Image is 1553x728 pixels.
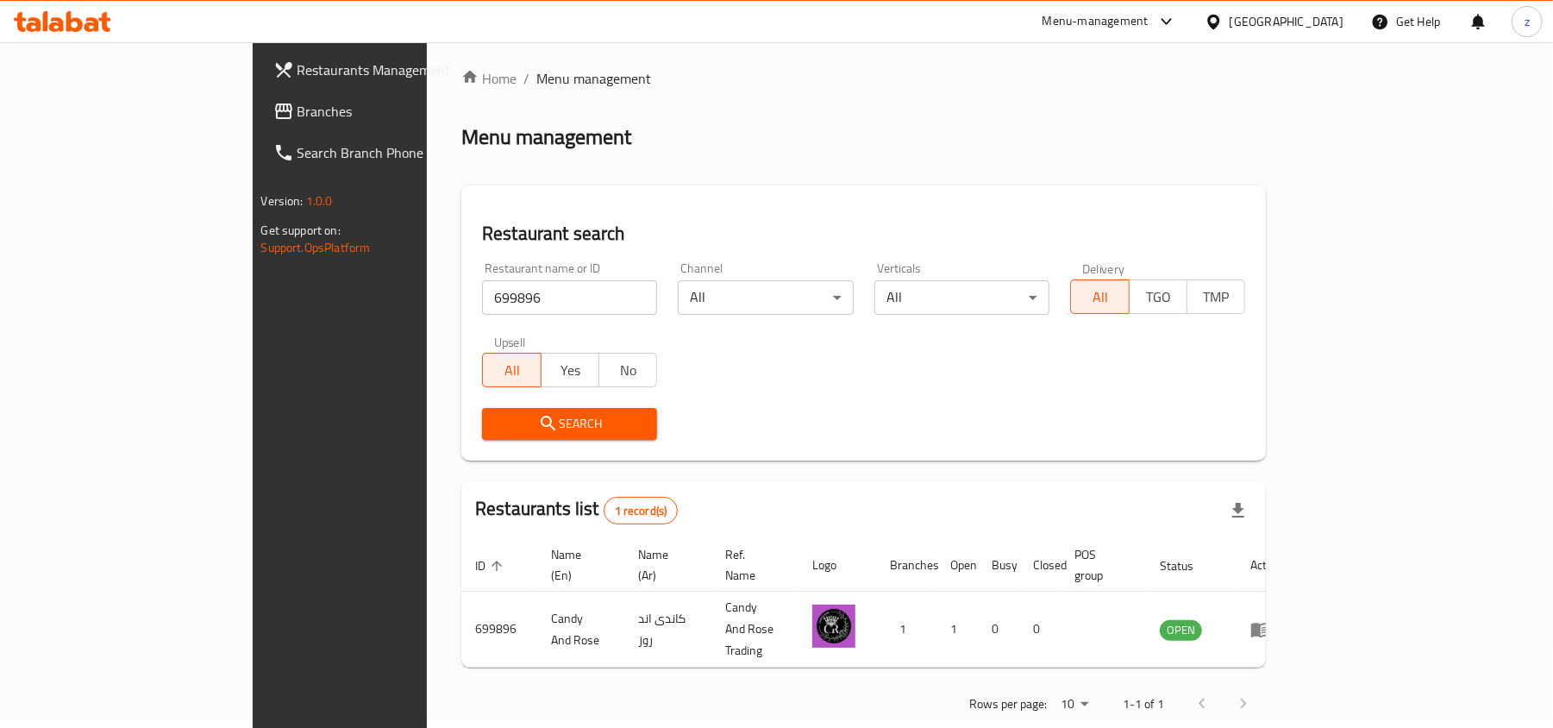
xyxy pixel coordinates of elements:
[496,413,643,435] span: Search
[1160,620,1202,640] span: OPEN
[725,544,778,586] span: Ref. Name
[297,142,498,163] span: Search Branch Phone
[1082,262,1125,274] label: Delivery
[461,539,1296,668] table: enhanced table
[1218,490,1259,531] div: Export file
[711,592,798,668] td: Candy And Rose Trading
[536,68,651,89] span: Menu management
[1054,692,1095,718] div: Rows per page:
[461,68,1266,89] nav: breadcrumb
[1078,285,1122,310] span: All
[1129,279,1187,314] button: TGO
[490,358,534,383] span: All
[260,91,512,132] a: Branches
[261,219,341,242] span: Get support on:
[624,592,711,668] td: كاندى اند روز
[606,358,650,383] span: No
[482,353,541,387] button: All
[798,539,876,592] th: Logo
[548,358,592,383] span: Yes
[260,132,512,173] a: Search Branch Phone
[678,280,853,315] div: All
[969,693,1047,715] p: Rows per page:
[297,60,498,80] span: Restaurants Management
[475,555,508,576] span: ID
[1194,285,1238,310] span: TMP
[1123,693,1164,715] p: 1-1 of 1
[260,49,512,91] a: Restaurants Management
[1187,279,1245,314] button: TMP
[1237,539,1296,592] th: Action
[1019,539,1061,592] th: Closed
[936,592,978,668] td: 1
[297,101,498,122] span: Branches
[876,539,936,592] th: Branches
[1043,11,1149,32] div: Menu-management
[1137,285,1180,310] span: TGO
[537,592,624,668] td: Candy And Rose
[475,496,678,524] h2: Restaurants list
[1160,620,1202,641] div: OPEN
[812,605,855,648] img: Candy And Rose
[936,539,978,592] th: Open
[604,497,679,524] div: Total records count
[1525,12,1530,31] span: z
[1160,555,1216,576] span: Status
[482,408,657,440] button: Search
[482,221,1245,247] h2: Restaurant search
[494,336,526,348] label: Upsell
[1230,12,1343,31] div: [GEOGRAPHIC_DATA]
[482,280,657,315] input: Search for restaurant name or ID..
[261,236,371,259] a: Support.OpsPlatform
[1019,592,1061,668] td: 0
[638,544,691,586] span: Name (Ar)
[551,544,604,586] span: Name (En)
[876,592,936,668] td: 1
[1070,279,1129,314] button: All
[1250,619,1282,640] div: Menu
[978,592,1019,668] td: 0
[1074,544,1125,586] span: POS group
[598,353,657,387] button: No
[523,68,529,89] li: /
[874,280,1049,315] div: All
[261,190,304,212] span: Version:
[541,353,599,387] button: Yes
[604,503,678,519] span: 1 record(s)
[306,190,333,212] span: 1.0.0
[978,539,1019,592] th: Busy
[461,123,631,151] h2: Menu management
